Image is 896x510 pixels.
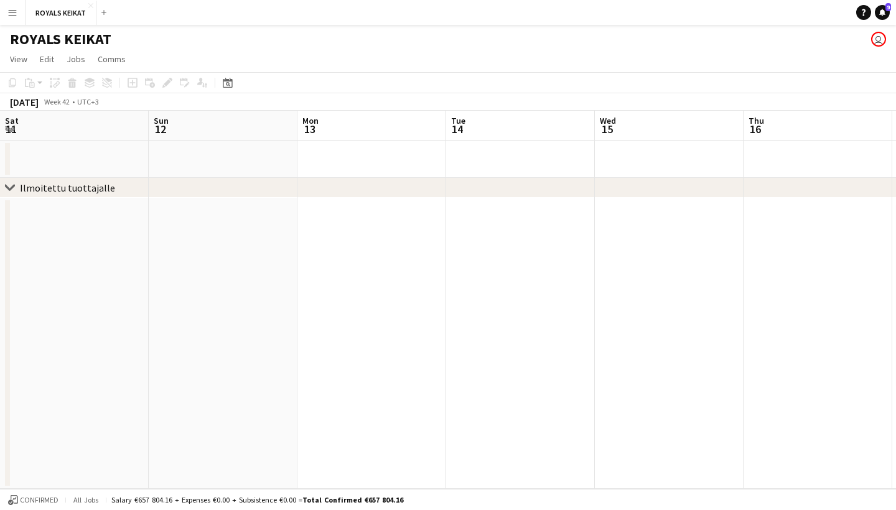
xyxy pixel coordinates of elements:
[111,495,403,504] div: Salary €657 804.16 + Expenses €0.00 + Subsistence €0.00 =
[10,30,111,49] h1: ROYALS KEIKAT
[449,122,465,136] span: 14
[71,495,101,504] span: All jobs
[3,122,19,136] span: 11
[871,32,886,47] app-user-avatar: Johanna Hytönen
[77,97,99,106] div: UTC+3
[10,53,27,65] span: View
[301,122,319,136] span: 13
[35,51,59,67] a: Edit
[10,96,39,108] div: [DATE]
[302,115,319,126] span: Mon
[62,51,90,67] a: Jobs
[6,493,60,507] button: Confirmed
[5,115,19,126] span: Sat
[885,3,891,11] span: 9
[93,51,131,67] a: Comms
[451,115,465,126] span: Tue
[749,115,764,126] span: Thu
[598,122,616,136] span: 15
[747,122,764,136] span: 16
[98,53,126,65] span: Comms
[875,5,890,20] a: 9
[20,182,115,194] div: Ilmoitettu tuottajalle
[40,53,54,65] span: Edit
[26,1,96,25] button: ROYALS KEIKAT
[152,122,169,136] span: 12
[20,496,58,504] span: Confirmed
[67,53,85,65] span: Jobs
[41,97,72,106] span: Week 42
[154,115,169,126] span: Sun
[302,495,403,504] span: Total Confirmed €657 804.16
[600,115,616,126] span: Wed
[5,51,32,67] a: View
